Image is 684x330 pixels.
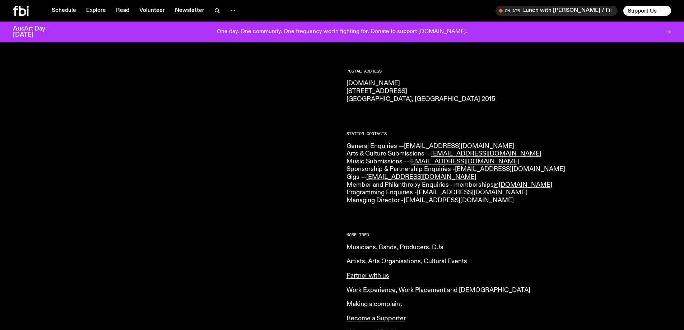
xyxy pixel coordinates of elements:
a: @[DOMAIN_NAME] [494,182,552,188]
a: Schedule [47,6,80,16]
a: Work Experience, Work Placement and [DEMOGRAPHIC_DATA] [346,287,530,293]
a: Become a Supporter [346,315,406,322]
p: General Enquiries — Arts & Culture Submissions — Music Submissions — Sponsorship & Partnership En... [346,143,671,205]
a: Volunteer [135,6,169,16]
a: Partner with us [346,273,389,279]
a: [EMAIL_ADDRESS][DOMAIN_NAME] [366,174,476,180]
a: Explore [82,6,110,16]
a: [EMAIL_ADDRESS][DOMAIN_NAME] [409,158,520,165]
span: Support Us [628,8,657,14]
a: Newsletter [171,6,209,16]
a: [EMAIL_ADDRESS][DOMAIN_NAME] [404,143,514,149]
h2: More Info [346,233,671,237]
a: [EMAIL_ADDRESS][DOMAIN_NAME] [431,150,541,157]
a: Musicians, Bands, Producers, DJs [346,244,443,251]
button: Support Us [623,6,671,16]
a: [EMAIL_ADDRESS][DOMAIN_NAME] [417,189,527,196]
a: [EMAIL_ADDRESS][DOMAIN_NAME] [404,197,514,204]
a: Artists, Arts Organisations, Cultural Events [346,258,467,265]
h2: Station Contacts [346,132,671,136]
a: Read [112,6,134,16]
h3: AusArt Day: [DATE] [13,26,59,38]
button: On AirLunch with [PERSON_NAME] / First date, kinda nervous!! [495,6,618,16]
a: [EMAIL_ADDRESS][DOMAIN_NAME] [455,166,565,172]
h2: Postal Address [346,69,671,73]
p: One day. One community. One frequency worth fighting for. Donate to support [DOMAIN_NAME]. [217,29,467,35]
a: Making a complaint [346,301,402,307]
p: [DOMAIN_NAME] [STREET_ADDRESS] [GEOGRAPHIC_DATA], [GEOGRAPHIC_DATA] 2015 [346,80,671,103]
